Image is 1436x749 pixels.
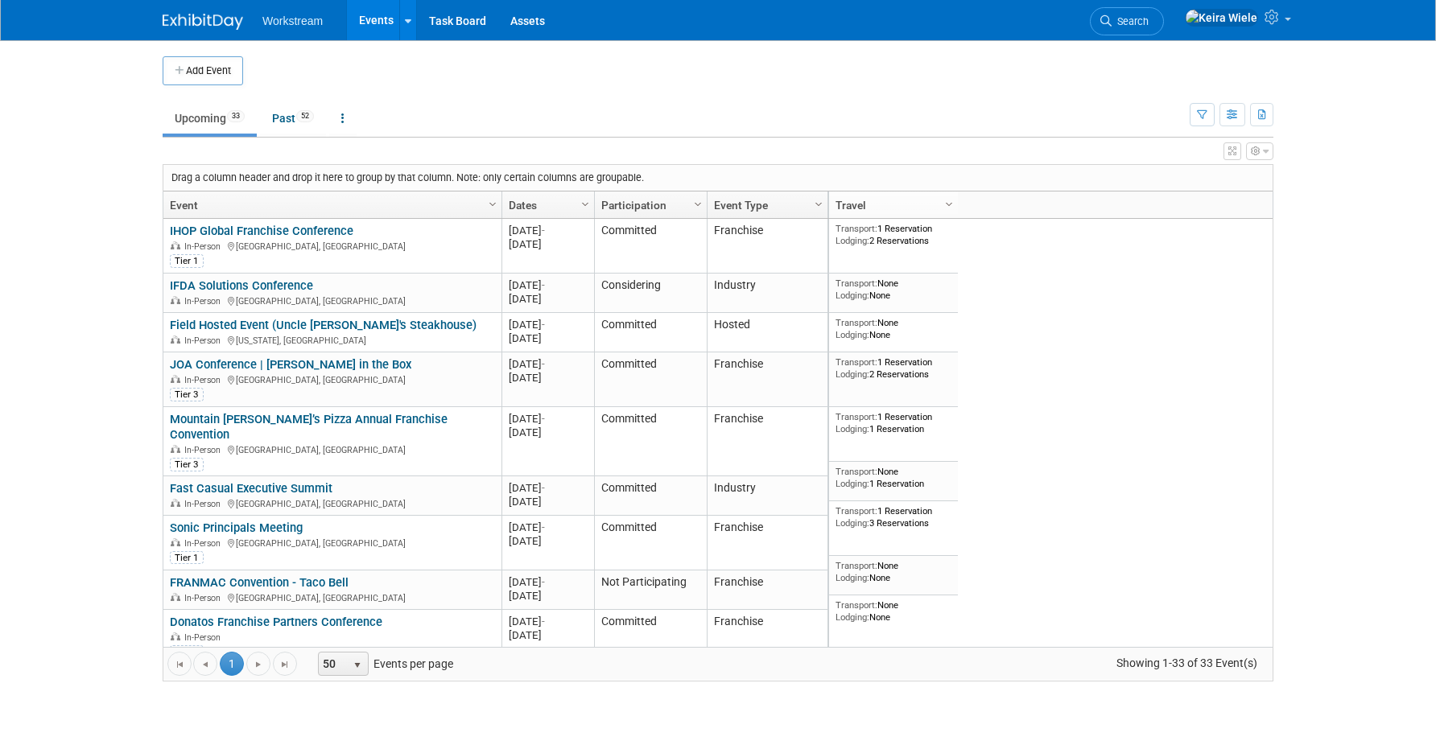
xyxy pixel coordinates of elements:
span: Column Settings [579,198,592,211]
img: In-Person Event [171,296,180,304]
span: select [351,659,364,672]
div: Tier 1 [170,551,204,564]
span: Workstream [262,14,323,27]
a: Column Settings [690,191,708,216]
span: Lodging: [836,329,869,340]
img: ExhibitDay [163,14,243,30]
div: None None [836,599,952,623]
div: 1 Reservation 2 Reservations [836,223,952,246]
td: Committed [594,352,707,407]
span: - [542,358,545,370]
img: In-Person Event [171,335,180,344]
span: In-Person [184,375,225,385]
div: [GEOGRAPHIC_DATA], [GEOGRAPHIC_DATA] [170,294,494,307]
td: Franchise [707,610,827,665]
td: Industry [707,476,827,516]
td: Franchise [707,219,827,274]
a: Column Settings [811,191,828,216]
span: In-Person [184,632,225,643]
span: In-Person [184,593,225,603]
span: Go to the first page [173,658,186,671]
div: [DATE] [509,615,587,628]
span: Transport: [836,505,877,516]
img: In-Person Event [171,632,180,640]
span: In-Person [184,296,225,307]
a: Donatos Franchise Partners Conference [170,615,382,629]
div: 1 Reservation 1 Reservation [836,411,952,434]
span: Transport: [836,317,877,328]
div: [GEOGRAPHIC_DATA], [GEOGRAPHIC_DATA] [170,496,494,510]
img: In-Person Event [171,241,180,249]
td: Committed [594,219,707,274]
div: Tier 3 [170,458,204,471]
span: Lodging: [836,478,869,489]
a: Go to the previous page [193,652,217,676]
a: Participation [601,191,696,219]
div: [DATE] [509,357,587,371]
div: [DATE] [509,237,587,251]
img: In-Person Event [171,375,180,383]
span: Events per page [298,652,469,676]
span: Go to the last page [279,658,291,671]
span: - [542,224,545,237]
a: Upcoming33 [163,103,257,134]
img: In-Person Event [171,593,180,601]
div: Drag a column header and drop it here to group by that column. Note: only certain columns are gro... [163,165,1273,191]
span: In-Person [184,538,225,549]
td: Franchise [707,352,827,407]
div: [DATE] [509,534,587,548]
a: JOA Conference | [PERSON_NAME] in the Box [170,357,411,372]
span: 52 [296,110,314,122]
td: Committed [594,610,707,665]
a: Sonic Principals Meeting [170,521,303,535]
a: Past52 [260,103,326,134]
span: Lodging: [836,611,869,623]
span: In-Person [184,499,225,509]
td: Franchise [707,516,827,570]
span: Transport: [836,599,877,611]
div: Tier 1 [170,254,204,267]
div: [DATE] [509,292,587,306]
span: Lodging: [836,290,869,301]
span: 1 [220,652,244,676]
div: None None [836,278,952,301]
span: Column Settings [943,198,955,211]
span: Go to the next page [252,658,265,671]
img: In-Person Event [171,538,180,546]
span: Transport: [836,223,877,234]
td: Considering [594,274,707,313]
div: None 1 Reservation [836,466,952,489]
span: - [542,576,545,588]
div: 1 Reservation 3 Reservations [836,505,952,529]
span: Column Settings [691,198,704,211]
td: Committed [594,407,707,476]
span: - [542,319,545,331]
span: In-Person [184,241,225,252]
div: [DATE] [509,331,587,345]
div: [DATE] [509,318,587,331]
div: [DATE] [509,224,587,237]
a: Go to the last page [273,652,297,676]
td: Not Participating [594,570,707,610]
span: Transport: [836,278,877,289]
div: [DATE] [509,589,587,603]
div: [DATE] [509,575,587,589]
div: [DATE] [509,628,587,642]
a: Event Type [714,191,817,219]
div: [DATE] [509,412,587,426]
a: Dates [509,191,584,219]
span: - [542,482,545,494]
span: 33 [227,110,245,122]
a: Column Settings [485,191,502,216]
div: Tier 3 [170,388,204,401]
div: [DATE] [509,426,587,439]
a: Go to the first page [167,652,192,676]
a: IFDA Solutions Conference [170,278,313,293]
span: Transport: [836,356,877,368]
a: Fast Casual Executive Summit [170,481,332,496]
span: In-Person [184,335,225,346]
td: Committed [594,516,707,570]
div: [GEOGRAPHIC_DATA], [GEOGRAPHIC_DATA] [170,536,494,549]
td: Committed [594,476,707,516]
a: Column Settings [941,191,959,216]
